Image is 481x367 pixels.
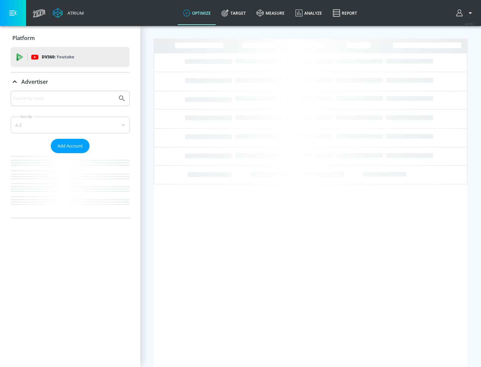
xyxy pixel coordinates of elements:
p: Advertiser [21,78,48,85]
p: Platform [12,34,35,42]
a: Report [327,1,362,25]
p: Youtube [56,53,74,60]
a: Analyze [290,1,327,25]
a: optimize [178,1,216,25]
div: Platform [11,29,130,47]
div: DV360: Youtube [11,47,130,67]
nav: list of Advertiser [11,153,130,218]
span: Add Account [57,142,83,150]
div: Atrium [65,10,84,16]
div: A-Z [11,117,130,133]
button: Add Account [51,139,90,153]
span: v 4.25.2 [465,22,474,26]
a: Target [216,1,251,25]
label: Sort By [19,114,33,119]
a: measure [251,1,290,25]
a: Atrium [53,8,84,18]
input: Search by name [13,94,115,103]
div: Advertiser [11,72,130,91]
p: DV360: [42,53,74,61]
div: Advertiser [11,91,130,218]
